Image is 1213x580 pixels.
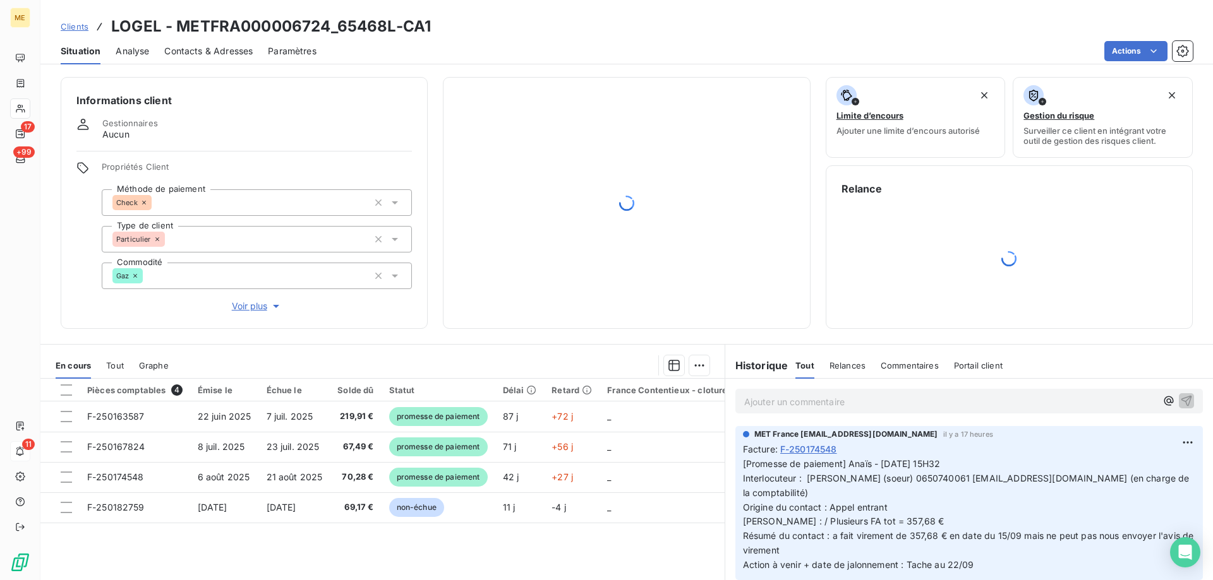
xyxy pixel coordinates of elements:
[116,272,129,280] span: Gaz
[267,502,296,512] span: [DATE]
[836,126,980,136] span: Ajouter une limite d’encours autorisé
[232,300,282,312] span: Voir plus
[954,360,1003,370] span: Portail client
[389,437,488,456] span: promesse de paiement
[943,430,993,438] span: il y a 17 heures
[21,121,35,133] span: 17
[267,441,320,452] span: 23 juil. 2025
[56,360,91,370] span: En cours
[106,360,124,370] span: Tout
[152,197,162,208] input: Ajouter une valeur
[164,45,253,57] span: Contacts & Adresses
[607,385,727,395] div: France Contentieux - cloture
[116,45,149,57] span: Analyse
[830,360,866,370] span: Relances
[13,146,35,158] span: +99
[61,45,100,57] span: Situation
[503,471,519,482] span: 42 j
[116,199,138,206] span: Check
[607,441,611,452] span: _
[171,384,183,396] span: 4
[76,93,412,108] h6: Informations client
[552,441,573,452] span: +56 j
[607,502,611,512] span: _
[102,118,158,128] span: Gestionnaires
[337,385,373,395] div: Solde dû
[198,502,227,512] span: [DATE]
[743,442,778,456] span: Facture :
[22,439,35,450] span: 11
[607,411,611,422] span: _
[743,458,1197,570] span: [Promesse de paiement] Anaïs - [DATE] 15H32 Interlocuteur : [PERSON_NAME] (soeur) 0650740061 [EMA...
[552,411,573,422] span: +72 j
[389,498,444,517] span: non-échue
[780,442,837,456] span: F-250174548
[552,385,592,395] div: Retard
[337,501,373,514] span: 69,17 €
[337,410,373,423] span: 219,91 €
[552,471,573,482] span: +27 j
[87,411,145,422] span: F-250163587
[1170,537,1200,567] div: Open Intercom Messenger
[725,358,788,373] h6: Historique
[552,502,566,512] span: -4 j
[267,411,313,422] span: 7 juil. 2025
[61,20,88,33] a: Clients
[1023,126,1182,146] span: Surveiller ce client en intégrant votre outil de gestion des risques client.
[102,128,130,141] span: Aucun
[102,162,412,179] span: Propriétés Client
[389,468,488,487] span: promesse de paiement
[87,471,144,482] span: F-250174548
[143,270,153,281] input: Ajouter une valeur
[139,360,169,370] span: Graphe
[503,411,519,422] span: 87 j
[1023,110,1094,121] span: Gestion du risque
[836,110,903,121] span: Limite d’encours
[1104,41,1168,61] button: Actions
[165,234,175,245] input: Ajouter une valeur
[267,385,323,395] div: Échue le
[826,77,1006,158] button: Limite d’encoursAjouter une limite d’encours autorisé
[268,45,317,57] span: Paramètres
[198,411,251,422] span: 22 juin 2025
[198,441,245,452] span: 8 juil. 2025
[10,552,30,572] img: Logo LeanPay
[337,441,373,453] span: 67,49 €
[795,360,814,370] span: Tout
[198,385,251,395] div: Émise le
[503,502,516,512] span: 11 j
[337,471,373,483] span: 70,28 €
[267,471,323,482] span: 21 août 2025
[87,384,183,396] div: Pièces comptables
[1013,77,1193,158] button: Gestion du risqueSurveiller ce client en intégrant votre outil de gestion des risques client.
[198,471,250,482] span: 6 août 2025
[754,429,938,440] span: MET France [EMAIL_ADDRESS][DOMAIN_NAME]
[881,360,939,370] span: Commentaires
[503,441,517,452] span: 71 j
[102,299,412,313] button: Voir plus
[10,8,30,28] div: ME
[116,235,151,243] span: Particulier
[389,407,488,426] span: promesse de paiement
[61,21,88,32] span: Clients
[842,181,1177,196] h6: Relance
[607,471,611,482] span: _
[389,385,488,395] div: Statut
[503,385,537,395] div: Délai
[87,441,145,452] span: F-250167824
[111,15,431,38] h3: LOGEL - METFRA000006724_65468L-CA1
[87,502,145,512] span: F-250182759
